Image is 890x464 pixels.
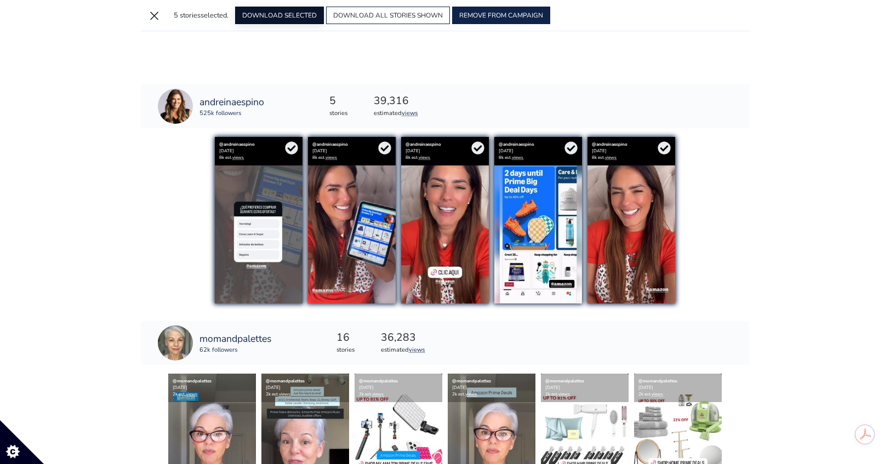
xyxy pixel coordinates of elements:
div: [DATE] 2k est. [448,374,535,402]
span: stories [180,10,201,20]
div: 36,283 [381,330,425,346]
span: 5 [174,10,178,20]
a: views [465,391,477,397]
a: andreinaespino [199,95,264,109]
button: REMOVE FROM CAMPAIGN [452,7,550,24]
a: views [232,154,244,161]
a: @momandpalettes [266,378,305,384]
div: [DATE] 8k est. [401,137,489,165]
a: @momandpalettes [545,378,584,384]
div: [DATE] 2k est. [541,374,629,402]
a: views [419,154,430,161]
div: selected. [174,10,229,21]
a: views [605,154,617,161]
a: @momandpalettes [359,378,398,384]
div: [DATE] 8k est. [587,137,675,165]
button: × [145,7,163,24]
a: views [652,391,663,397]
div: [DATE] 8k est. [308,137,396,165]
a: momandpalettes [199,331,271,346]
a: views [279,391,290,397]
div: 16 [336,330,355,346]
a: @andreinaespino [312,141,348,147]
a: views [372,391,384,397]
a: @momandpalettes [638,378,677,384]
button: DOWNLOAD ALL STORIES SHOWN [326,7,450,24]
div: stories [336,346,355,355]
div: [DATE] 8k est. [494,137,582,165]
div: [DATE] 2k est. [634,374,722,402]
div: 525k followers [199,109,264,118]
div: stories [329,109,347,118]
div: [DATE] 8k est. [215,137,303,165]
a: @andreinaespino [406,141,441,147]
div: estimated [374,109,418,118]
a: views [558,391,570,397]
button: DOWNLOAD SELECTED [235,7,324,24]
a: @momandpalettes [452,378,491,384]
div: [DATE] 2k est. [261,374,349,402]
a: views [186,391,197,397]
a: @momandpalettes [173,378,212,384]
a: @andreinaespino [592,141,627,147]
div: 5 [329,93,347,109]
a: views [409,346,425,354]
a: views [326,154,337,161]
div: [DATE] 2k est. [168,374,256,402]
a: @andreinaespino [499,141,534,147]
div: estimated [381,346,425,355]
div: 62k followers [199,346,271,355]
a: @andreinaespino [219,141,255,147]
img: 18371543.jpg [158,89,193,124]
a: views [402,109,418,117]
div: [DATE] 2k est. [355,374,442,402]
div: 39,316 [374,93,418,109]
a: views [512,154,523,161]
img: 5412982241.jpg [158,325,193,360]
